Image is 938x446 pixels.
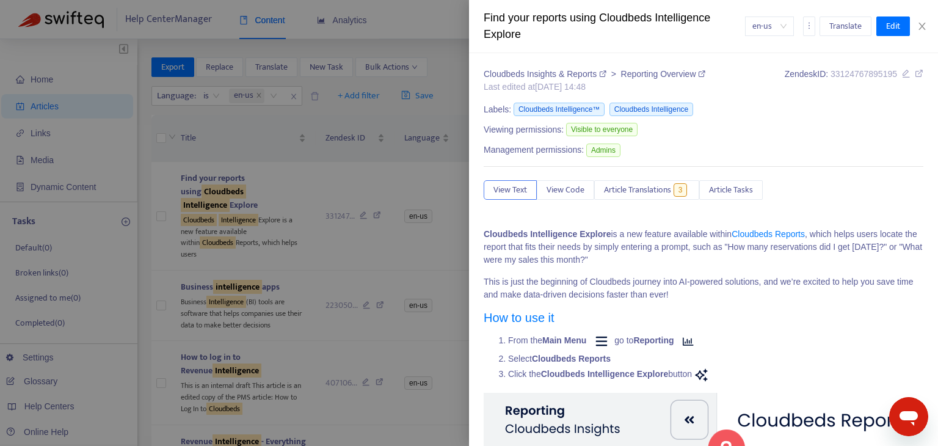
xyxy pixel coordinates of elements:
[484,81,705,93] div: Last edited at [DATE] 14:48
[586,144,620,157] span: Admins
[484,103,511,116] span: Labels:
[633,335,674,345] strong: Reporting
[508,365,923,384] li: Click the button
[609,103,693,116] span: Cloudbeds Intelligence
[886,20,900,33] span: Edit
[594,180,699,200] button: Article Translations3
[805,21,813,30] span: more
[752,17,787,35] span: en-us
[493,183,527,197] span: View Text
[508,329,923,353] li: From the go to
[831,69,897,79] span: 33124767895195
[547,183,584,197] span: View Code
[484,69,609,79] a: Cloudbeds Insights & Reports
[484,228,923,266] p: is a new feature available within , which helps users locate the report that fits their needs by ...
[514,103,605,116] span: Cloudbeds Intelligence™
[484,144,584,156] span: Management permissions:
[566,123,638,136] span: Visible to everyone
[484,276,923,301] p: This is just the beginning of Cloudbeds journey into AI-powered solutions, and we’re excited to h...
[829,20,862,33] span: Translate
[484,68,705,81] div: >
[732,229,805,239] a: Cloudbeds Reports
[876,16,910,36] button: Edit
[889,397,928,436] iframe: Botón para iniciar la ventana de mensajería
[532,354,611,364] strong: Cloudbeds Reports
[484,123,564,136] span: Viewing permissions:
[676,329,699,353] img: Reporting icon.png
[484,180,537,200] button: View Text
[785,68,923,93] div: Zendesk ID:
[541,369,668,379] strong: Cloudbeds Intelligence Explore
[508,353,923,365] li: Select
[820,16,871,36] button: Translate
[674,183,688,197] span: 3
[699,180,763,200] button: Article Tasks
[484,10,745,43] div: Find your reports using Cloudbeds Intelligence Explore
[484,229,611,239] strong: Cloudbeds Intelligence Explore
[709,183,753,197] span: Article Tasks
[542,335,586,345] strong: Main Menu
[914,21,931,32] button: Close
[803,16,815,36] button: more
[484,311,554,324] a: How to use it
[917,21,927,31] span: close
[621,69,706,79] a: Reporting Overview
[589,329,614,353] img: Main menu icon.png
[604,183,671,197] span: Article Translations
[537,180,594,200] button: View Code
[692,365,710,384] img: 33300369896219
